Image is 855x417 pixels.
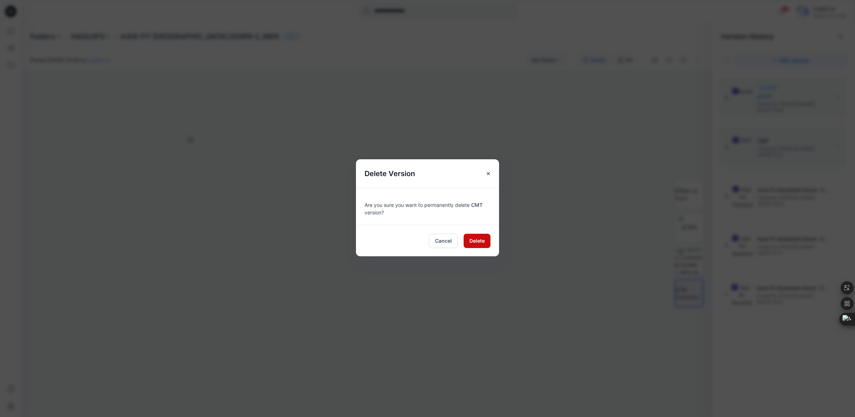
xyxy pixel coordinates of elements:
span: CMT [471,202,483,208]
div: Are you sure you want to permanently delete version? [365,197,490,216]
h5: Delete Version [356,159,424,188]
button: Close [482,167,495,180]
span: Cancel [435,237,452,244]
button: Cancel [429,234,458,248]
span: Delete [469,237,485,244]
button: Delete [464,234,490,248]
